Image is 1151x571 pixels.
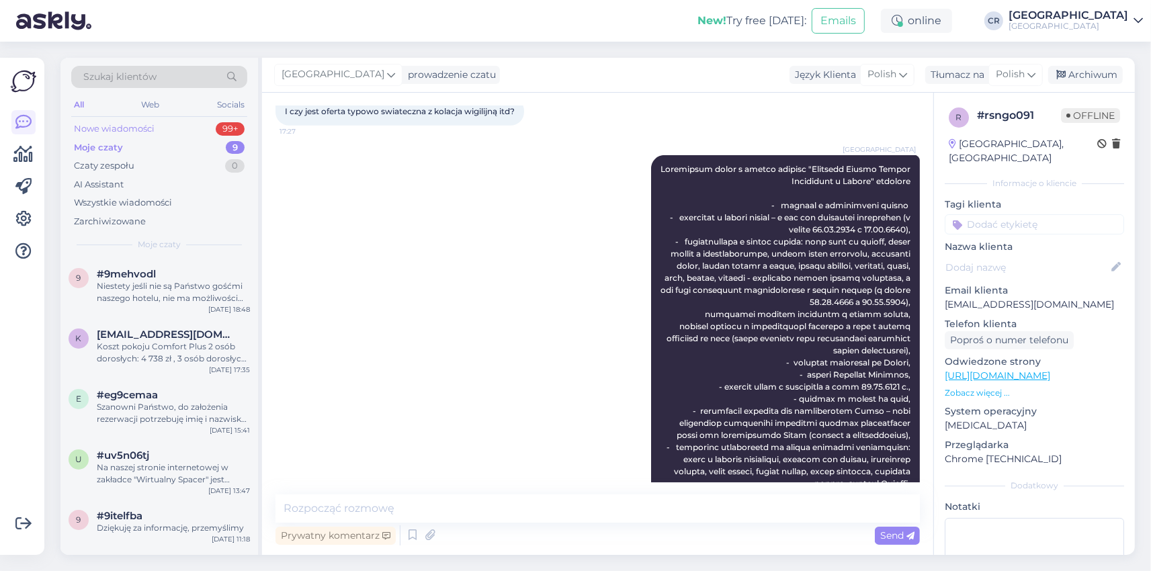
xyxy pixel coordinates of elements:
div: 0 [225,159,245,173]
span: [GEOGRAPHIC_DATA] [843,144,916,155]
span: r [956,112,962,122]
span: 9 [77,273,81,283]
div: Czaty zespołu [74,159,134,173]
span: [GEOGRAPHIC_DATA] [282,67,384,82]
div: Wszystkie wiadomości [74,196,172,210]
div: [DATE] 11:18 [212,534,250,544]
div: [DATE] 17:35 [209,365,250,375]
div: All [71,96,87,114]
p: Chrome [TECHNICAL_ID] [945,452,1124,466]
p: Przeglądarka [945,438,1124,452]
div: Na naszej stronie internetowej w zakładce "Wirtualny Spacer" jest możliwość zobaczenia sali zabaw. [97,462,250,486]
button: Emails [812,8,865,34]
span: Moje czaty [138,238,181,251]
div: Tłumacz na [925,68,984,82]
p: Nazwa klienta [945,240,1124,254]
div: Prywatny komentarz [275,527,396,545]
input: Dodać etykietę [945,214,1124,234]
div: Poproś o numer telefonu [945,331,1074,349]
div: Zarchiwizowane [74,215,146,228]
span: u [75,454,82,464]
div: Szanowni Państwo, do założenia rezerwacji potrzebuję imię i nazwisko, numer telefonu oraz adres m... [97,401,250,425]
a: [URL][DOMAIN_NAME] [945,369,1050,382]
p: [EMAIL_ADDRESS][DOMAIN_NAME] [945,298,1124,312]
span: Send [880,529,914,541]
span: e [76,394,81,404]
img: Askly Logo [11,69,36,94]
div: [DATE] 13:47 [208,486,250,496]
div: Moje czaty [74,141,123,155]
input: Dodaj nazwę [945,260,1109,275]
span: Polish [996,67,1025,82]
b: New! [697,14,726,27]
span: k [76,333,82,343]
span: #9mehvodl [97,268,156,280]
div: # rsngo091 [977,107,1061,124]
div: Dodatkowy [945,480,1124,492]
div: Web [139,96,163,114]
span: I czy jest oferta typowo swiateczna z kolacja wigilijną itd? [285,106,515,116]
div: 9 [226,141,245,155]
div: Koszt pokoju Comfort Plus 2 osób dorosłych: 4 738 zł , 3 osób dorosłych 6 295 zł , 2 osób dorosły... [97,341,250,365]
span: #eg9cemaa [97,389,158,401]
p: [MEDICAL_DATA] [945,419,1124,433]
div: online [881,9,952,33]
span: Polish [867,67,896,82]
div: Język Klienta [790,68,856,82]
div: Archiwum [1048,66,1123,84]
span: Szukaj klientów [83,70,157,84]
div: CR [984,11,1003,30]
span: #uv5n06tj [97,449,149,462]
p: System operacyjny [945,404,1124,419]
p: Notatki [945,500,1124,514]
p: Zobacz więcej ... [945,387,1124,399]
span: 9 [77,515,81,525]
div: Try free [DATE]: [697,13,806,29]
span: #9itelfba [97,510,142,522]
div: Socials [214,96,247,114]
div: [GEOGRAPHIC_DATA], [GEOGRAPHIC_DATA] [949,137,1097,165]
span: 17:27 [280,126,330,136]
div: prowadzenie czatu [402,68,496,82]
a: [GEOGRAPHIC_DATA][GEOGRAPHIC_DATA] [1009,10,1143,32]
div: [DATE] 18:48 [208,304,250,314]
div: 99+ [216,122,245,136]
div: Nowe wiadomości [74,122,155,136]
div: Informacje o kliencie [945,177,1124,189]
div: [GEOGRAPHIC_DATA] [1009,10,1128,21]
div: Niestety jeśli nie są Państwo gośćmi naszego hotelu, nie ma możliwości skorzystania z basenu. Jes... [97,280,250,304]
p: Odwiedzone strony [945,355,1124,369]
span: klaudia.skoczylas02@gmail.com [97,328,237,341]
div: AI Assistant [74,178,124,191]
p: Telefon klienta [945,317,1124,331]
div: [DATE] 15:41 [210,425,250,435]
p: Email klienta [945,283,1124,298]
div: Dziękuję za informację, przemyślimy [97,522,250,534]
p: Tagi klienta [945,197,1124,212]
span: Offline [1061,108,1120,123]
div: [GEOGRAPHIC_DATA] [1009,21,1128,32]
